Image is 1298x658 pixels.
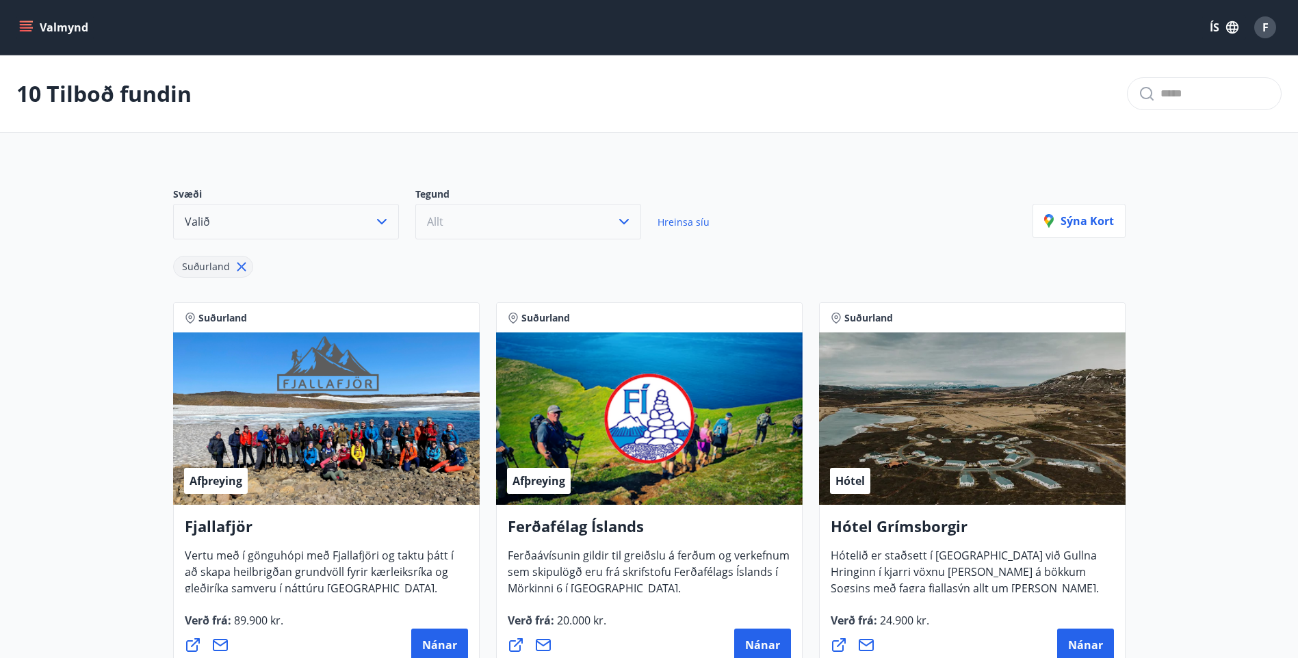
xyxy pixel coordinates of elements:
span: Afþreying [190,473,242,488]
h4: Hótel Grímsborgir [831,516,1114,547]
p: Sýna kort [1044,213,1114,228]
h4: Fjallafjör [185,516,468,547]
span: Afþreying [512,473,565,488]
span: Hreinsa síu [658,215,710,228]
button: menu [16,15,94,40]
span: 20.000 kr. [554,613,606,628]
h4: Ferðafélag Íslands [508,516,791,547]
span: Verð frá : [508,613,606,639]
span: 24.900 kr. [877,613,929,628]
div: Suðurland [173,256,253,278]
span: Suðurland [521,311,570,325]
span: Valið [185,214,210,229]
span: Hótel [835,473,865,488]
span: Verð frá : [831,613,929,639]
span: Suðurland [844,311,893,325]
span: Ferðaávísunin gildir til greiðslu á ferðum og verkefnum sem skipulögð eru frá skrifstofu Ferðafél... [508,548,790,607]
p: Tegund [415,187,658,204]
span: Suðurland [198,311,247,325]
button: F [1249,11,1282,44]
span: Hótelið er staðsett í [GEOGRAPHIC_DATA] við Gullna Hringinn í kjarri vöxnu [PERSON_NAME] á bökkum... [831,548,1099,640]
span: Nánar [422,637,457,653]
p: Svæði [173,187,415,204]
button: Sýna kort [1033,204,1126,238]
span: Nánar [745,637,780,653]
span: F [1262,20,1269,35]
button: Allt [415,204,641,239]
span: Allt [427,214,443,229]
button: ÍS [1202,15,1246,40]
span: Nánar [1068,637,1103,653]
button: Valið [173,204,399,239]
span: Vertu með í gönguhópi með Fjallafjöri og taktu þátt í að skapa heilbrigðan grundvöll fyrir kærlei... [185,548,454,607]
span: Suðurland [182,260,230,273]
p: 10 Tilboð fundin [16,79,192,109]
span: Verð frá : [185,613,283,639]
span: 89.900 kr. [231,613,283,628]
